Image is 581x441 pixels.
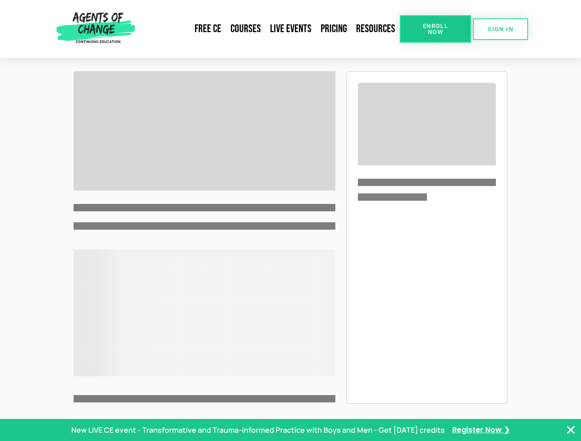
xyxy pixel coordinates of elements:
span: Enroll Now [414,23,456,35]
a: Live Events [265,18,316,40]
a: SIGN IN [473,18,528,40]
span: SIGN IN [488,26,513,32]
a: Enroll Now [400,15,471,43]
nav: Menu [138,18,400,40]
a: Courses [226,18,265,40]
p: New LIVE CE event - Transformative and Trauma-informed Practice with Boys and Men - Get [DATE] cr... [71,424,445,435]
button: Close Banner [565,424,576,435]
a: Resources [351,18,400,40]
a: Free CE [190,18,226,40]
a: Pricing [316,18,351,40]
a: Register Now ❯ [452,425,510,435]
div: . [74,249,335,376]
